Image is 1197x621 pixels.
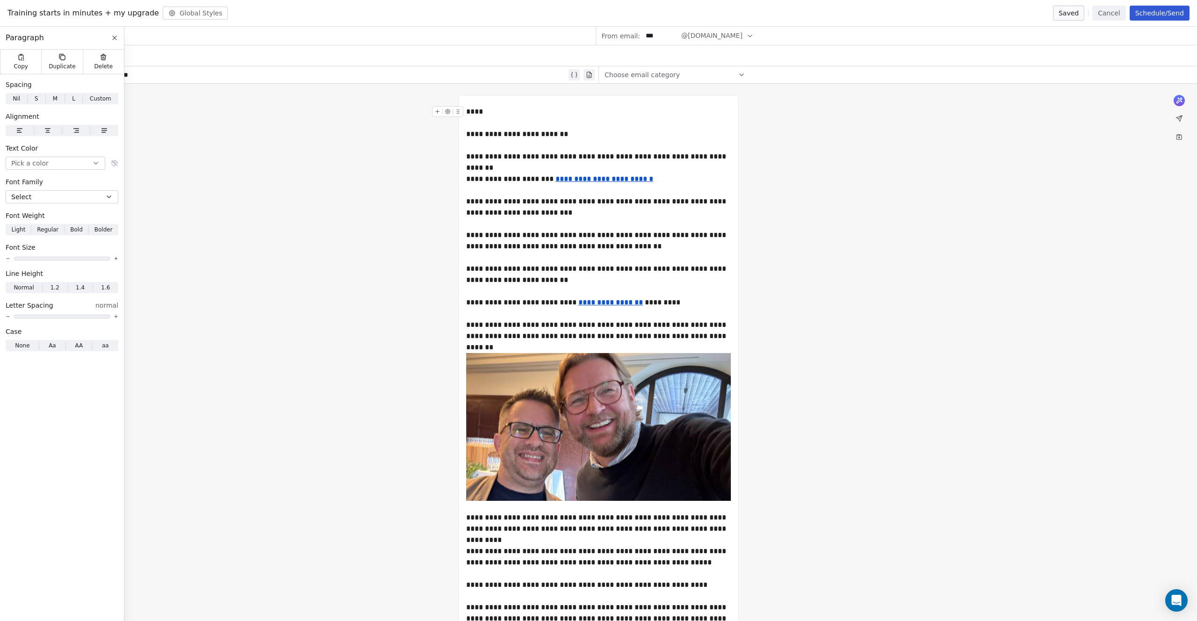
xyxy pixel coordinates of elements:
[94,63,113,70] span: Delete
[6,301,53,310] span: Letter Spacing
[163,7,228,20] button: Global Styles
[605,70,680,79] span: Choose email category
[6,80,32,89] span: Spacing
[14,283,34,292] span: Normal
[6,177,43,187] span: Font Family
[94,225,113,234] span: Bolder
[7,7,159,19] span: Training starts in minutes + my upgrade
[75,341,83,350] span: AA
[6,327,22,336] span: Case
[6,144,38,153] span: Text Color
[13,94,20,103] span: Nil
[11,192,31,202] span: Select
[95,301,118,310] span: normal
[6,112,39,121] span: Alignment
[49,341,56,350] span: Aa
[602,31,640,41] span: From email:
[35,94,38,103] span: S
[1092,6,1125,21] button: Cancel
[1165,589,1188,612] div: Open Intercom Messenger
[101,283,110,292] span: 1.6
[11,225,25,234] span: Light
[6,269,43,278] span: Line Height
[49,63,75,70] span: Duplicate
[6,211,45,220] span: Font Weight
[76,283,85,292] span: 1.4
[6,243,36,252] span: Font Size
[37,225,58,234] span: Regular
[15,341,29,350] span: None
[53,94,58,103] span: M
[102,341,109,350] span: aa
[70,225,83,234] span: Bold
[14,63,28,70] span: Copy
[90,94,111,103] span: Custom
[50,283,59,292] span: 1.2
[72,94,75,103] span: L
[6,32,44,43] span: Paragraph
[6,157,105,170] button: Pick a color
[1053,6,1084,21] button: Saved
[1130,6,1190,21] button: Schedule/Send
[681,31,743,41] span: @[DOMAIN_NAME]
